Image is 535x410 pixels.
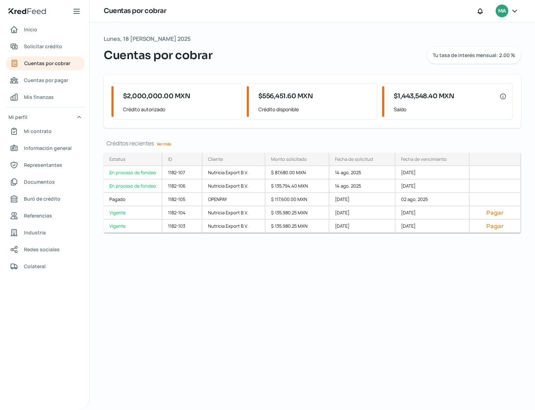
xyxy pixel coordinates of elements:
[208,156,223,162] div: Cliente
[104,206,162,220] a: Vigente
[265,193,329,206] div: $ 117,600.00 MXN
[498,7,506,15] span: MA
[123,105,236,114] span: Crédito autorizado
[162,166,202,179] div: 1182-107
[6,209,85,223] a: Referencias
[202,206,265,220] div: Nutricia Export B.V.
[24,144,72,152] span: Información general
[24,42,62,51] span: Solicitar crédito
[202,179,265,193] div: Nutricia Export B.V.
[395,220,469,233] div: [DATE]
[6,90,85,104] a: Mis finanzas
[395,193,469,206] div: 02 ago, 2025
[265,166,329,179] div: $ 87,680.00 MXN
[258,105,371,114] span: Crédito disponible
[104,166,162,179] a: En proceso de fondeo
[6,192,85,206] a: Buró de crédito
[6,175,85,189] a: Documentos
[6,124,85,138] a: Mi contrato
[24,228,46,237] span: Industria
[329,179,395,193] div: 14 ago, 2025
[104,193,162,206] a: Pagado
[24,177,55,186] span: Documentos
[24,262,46,271] span: Colateral
[329,166,395,179] div: 14 ago, 2025
[475,209,515,216] button: Pagar
[475,222,515,229] button: Pagar
[8,113,27,121] span: Mi perfil
[258,92,313,101] span: $556,451.60 MXN
[6,158,85,172] a: Representantes
[202,166,265,179] div: Nutricia Export B.V.
[24,245,60,254] span: Redes sociales
[6,73,85,87] a: Cuentas por pagar
[162,220,202,233] div: 1182-103
[6,141,85,155] a: Información general
[104,34,191,44] span: Lunes, 18 [PERSON_NAME] 2025
[394,92,455,101] span: $1,443,548.40 MXN
[162,193,202,206] div: 1182-105
[168,156,172,162] div: ID
[265,220,329,233] div: $ 135,980.25 MXN
[271,156,307,162] div: Monto solicitado
[162,179,202,193] div: 1182-106
[265,179,329,193] div: $ 135,794.40 MXN
[104,179,162,193] a: En proceso de fondeo
[24,25,37,34] span: Inicio
[104,47,212,64] span: Cuentas por cobrar
[24,76,68,84] span: Cuentas por pagar
[6,23,85,37] a: Inicio
[329,193,395,206] div: [DATE]
[202,220,265,233] div: Nutricia Export B.V.
[6,56,85,70] a: Cuentas por cobrar
[394,105,507,114] span: Saldo
[6,39,85,53] a: Solicitar crédito
[154,138,174,149] a: Ver más
[162,206,202,220] div: 1182-104
[24,194,60,203] span: Buró de crédito
[24,211,52,220] span: Referencias
[6,242,85,257] a: Redes sociales
[24,93,54,101] span: Mis finanzas
[265,206,329,220] div: $ 135,980.25 MXN
[24,127,52,135] span: Mi contrato
[335,156,373,162] div: Fecha de solicitud
[104,139,521,147] div: Créditos recientes
[24,160,62,169] span: Representantes
[104,220,162,233] a: Vigente
[6,259,85,273] a: Colateral
[104,6,166,16] h1: Cuentas por cobrar
[433,53,515,58] span: Tu tasa de interés mensual: 2.00 %
[329,220,395,233] div: [DATE]
[395,179,469,193] div: [DATE]
[123,92,191,101] span: $2,000,000.00 MXN
[329,206,395,220] div: [DATE]
[202,193,265,206] div: OPENPAY
[401,156,447,162] div: Fecha de vencimiento
[24,59,70,68] span: Cuentas por cobrar
[395,206,469,220] div: [DATE]
[109,156,125,162] div: Estatus
[395,166,469,179] div: [DATE]
[6,226,85,240] a: Industria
